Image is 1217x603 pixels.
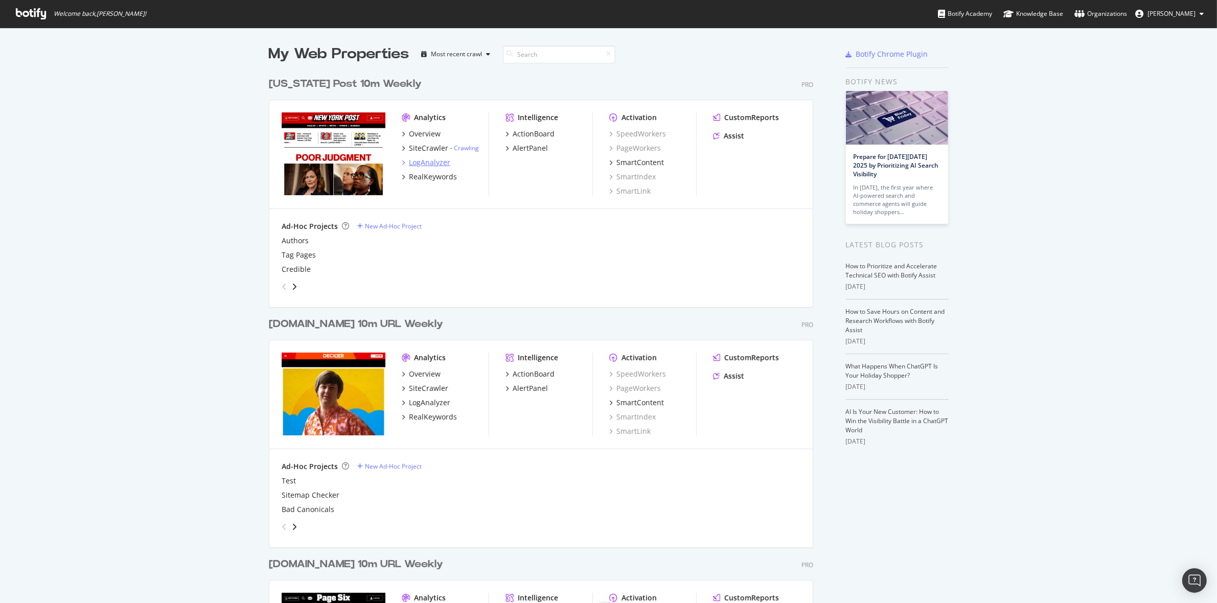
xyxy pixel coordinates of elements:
div: Overview [409,129,441,139]
a: SmartLink [609,186,651,196]
a: New Ad-Hoc Project [357,462,422,471]
span: Welcome back, [PERSON_NAME] ! [54,10,146,18]
div: New Ad-Hoc Project [365,462,422,471]
a: Bad Canonicals [282,504,334,515]
div: In [DATE], the first year where AI-powered search and commerce agents will guide holiday shoppers… [854,183,940,216]
a: SpeedWorkers [609,369,666,379]
div: Activation [622,593,657,603]
div: angle-left [278,519,291,535]
a: SmartLink [609,426,651,436]
a: How to Save Hours on Content and Research Workflows with Botify Assist [846,307,945,334]
div: ActionBoard [513,369,555,379]
div: Analytics [414,112,446,123]
a: Overview [402,369,441,379]
div: Botify Chrome Plugin [856,49,928,59]
div: [DOMAIN_NAME] 10m URL Weekly [269,557,443,572]
div: LogAnalyzer [409,398,450,408]
a: Test [282,476,296,486]
div: angle-right [291,522,298,532]
div: Most recent crawl [431,51,483,57]
div: Credible [282,264,311,274]
a: Overview [402,129,441,139]
a: [DOMAIN_NAME] 10m URL Weekly [269,317,447,332]
div: AlertPanel [513,383,548,393]
div: Pro [801,80,813,89]
a: Assist [713,131,744,141]
a: ActionBoard [506,369,555,379]
input: Search [503,45,615,63]
div: SmartContent [616,157,664,168]
div: AlertPanel [513,143,548,153]
a: How to Prioritize and Accelerate Technical SEO with Botify Assist [846,262,937,280]
div: RealKeywords [409,172,457,182]
a: AlertPanel [506,143,548,153]
a: Crawling [454,144,479,152]
a: CustomReports [713,112,779,123]
div: Intelligence [518,593,558,603]
div: Intelligence [518,112,558,123]
div: Organizations [1074,9,1127,19]
a: RealKeywords [402,172,457,182]
div: Activation [622,112,657,123]
div: Pro [801,320,813,329]
a: SiteCrawler [402,383,448,393]
a: SmartContent [609,157,664,168]
div: CustomReports [724,112,779,123]
div: Latest Blog Posts [846,239,949,250]
a: PageWorkers [609,383,661,393]
img: Prepare for Black Friday 2025 by Prioritizing AI Search Visibility [846,91,948,145]
div: [DOMAIN_NAME] 10m URL Weekly [269,317,443,332]
div: Overview [409,369,441,379]
a: SmartIndex [609,172,656,182]
span: Brendan O'Connell [1147,9,1196,18]
a: SmartIndex [609,412,656,422]
a: Authors [282,236,309,246]
div: Intelligence [518,353,558,363]
a: [DOMAIN_NAME] 10m URL Weekly [269,557,447,572]
img: www.Decider.com [282,353,385,435]
div: Assist [724,131,744,141]
a: What Happens When ChatGPT Is Your Holiday Shopper? [846,362,938,380]
div: Pro [801,561,813,569]
a: Tag Pages [282,250,316,260]
div: ActionBoard [513,129,555,139]
div: angle-right [291,282,298,292]
a: LogAnalyzer [402,398,450,408]
div: angle-left [278,279,291,295]
div: LogAnalyzer [409,157,450,168]
div: Assist [724,371,744,381]
button: Most recent crawl [418,46,495,62]
div: My Web Properties [269,44,409,64]
div: Ad-Hoc Projects [282,461,338,472]
div: [DATE] [846,437,949,446]
a: Assist [713,371,744,381]
a: CustomReports [713,593,779,603]
a: AI Is Your New Customer: How to Win the Visibility Battle in a ChatGPT World [846,407,949,434]
div: [DATE] [846,382,949,391]
a: ActionBoard [506,129,555,139]
div: SiteCrawler [409,383,448,393]
a: SpeedWorkers [609,129,666,139]
a: New Ad-Hoc Project [357,222,422,230]
a: PageWorkers [609,143,661,153]
div: Botify Academy [938,9,992,19]
a: [US_STATE] Post 10m Weekly [269,77,426,91]
div: Ad-Hoc Projects [282,221,338,231]
div: [US_STATE] Post 10m Weekly [269,77,422,91]
div: CustomReports [724,593,779,603]
a: Prepare for [DATE][DATE] 2025 by Prioritizing AI Search Visibility [854,152,939,178]
a: Sitemap Checker [282,490,339,500]
a: RealKeywords [402,412,457,422]
div: Knowledge Base [1003,9,1063,19]
div: [DATE] [846,282,949,291]
a: Botify Chrome Plugin [846,49,928,59]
